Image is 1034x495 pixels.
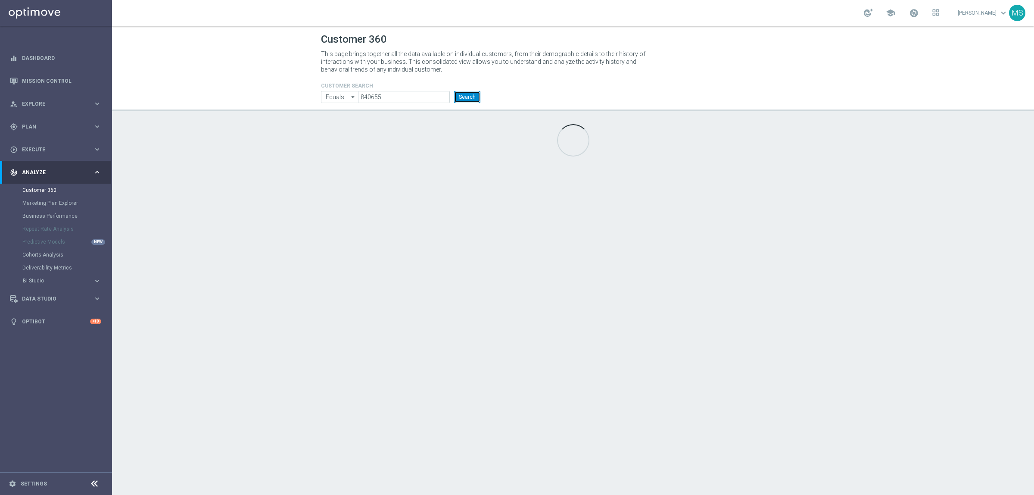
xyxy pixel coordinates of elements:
[23,278,93,283] div: BI Studio
[22,213,90,219] a: Business Performance
[22,248,111,261] div: Cohorts Analysis
[957,6,1009,19] a: [PERSON_NAME]keyboard_arrow_down
[9,78,102,85] button: Mission Control
[23,278,84,283] span: BI Studio
[22,197,111,210] div: Marketing Plan Explorer
[10,318,18,326] i: lightbulb
[22,222,111,235] div: Repeat Rate Analysis
[10,100,93,108] div: Explore
[1009,5,1025,21] div: MS
[454,91,480,103] button: Search
[22,210,111,222] div: Business Performance
[93,145,101,154] i: keyboard_arrow_right
[10,295,93,303] div: Data Studio
[10,47,101,69] div: Dashboard
[22,200,90,207] a: Marketing Plan Explorer
[22,296,93,301] span: Data Studio
[886,8,895,18] span: school
[93,100,101,108] i: keyboard_arrow_right
[10,100,18,108] i: person_search
[22,261,111,274] div: Deliverability Metrics
[9,480,16,488] i: settings
[10,146,18,154] i: play_circle_outline
[321,83,480,89] h4: CUSTOMER SEARCH
[22,277,102,284] button: BI Studio keyboard_arrow_right
[9,123,102,130] button: gps_fixed Plan keyboard_arrow_right
[9,295,102,302] button: Data Studio keyboard_arrow_right
[22,310,90,333] a: Optibot
[10,169,18,176] i: track_changes
[9,169,102,176] button: track_changes Analyze keyboard_arrow_right
[321,50,653,73] p: This page brings together all the data available on individual customers, from their demographic ...
[22,47,101,69] a: Dashboard
[9,146,102,153] button: play_circle_outline Execute keyboard_arrow_right
[22,184,111,197] div: Customer 360
[9,318,102,325] button: lightbulb Optibot +10
[22,251,90,258] a: Cohorts Analysis
[22,147,93,152] span: Execute
[321,91,358,103] input: Enter CID, Email, name or phone
[93,294,101,303] i: keyboard_arrow_right
[22,124,93,129] span: Plan
[93,277,101,285] i: keyboard_arrow_right
[22,187,90,194] a: Customer 360
[90,319,101,324] div: +10
[93,168,101,176] i: keyboard_arrow_right
[91,239,105,245] div: NEW
[349,91,358,103] i: arrow_drop_down
[22,170,93,175] span: Analyze
[22,69,101,92] a: Mission Control
[10,146,93,154] div: Execute
[10,123,93,131] div: Plan
[10,54,18,62] i: equalizer
[93,122,101,131] i: keyboard_arrow_right
[10,169,93,176] div: Analyze
[321,33,825,46] h1: Customer 360
[999,8,1008,18] span: keyboard_arrow_down
[10,69,101,92] div: Mission Control
[10,123,18,131] i: gps_fixed
[22,235,111,248] div: Predictive Models
[9,100,102,107] button: person_search Explore keyboard_arrow_right
[10,310,101,333] div: Optibot
[22,264,90,271] a: Deliverability Metrics
[22,274,111,287] div: BI Studio
[358,91,450,103] input: Enter CID, Email, name or phone
[21,481,47,486] a: Settings
[9,55,102,62] button: equalizer Dashboard
[22,101,93,107] span: Explore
